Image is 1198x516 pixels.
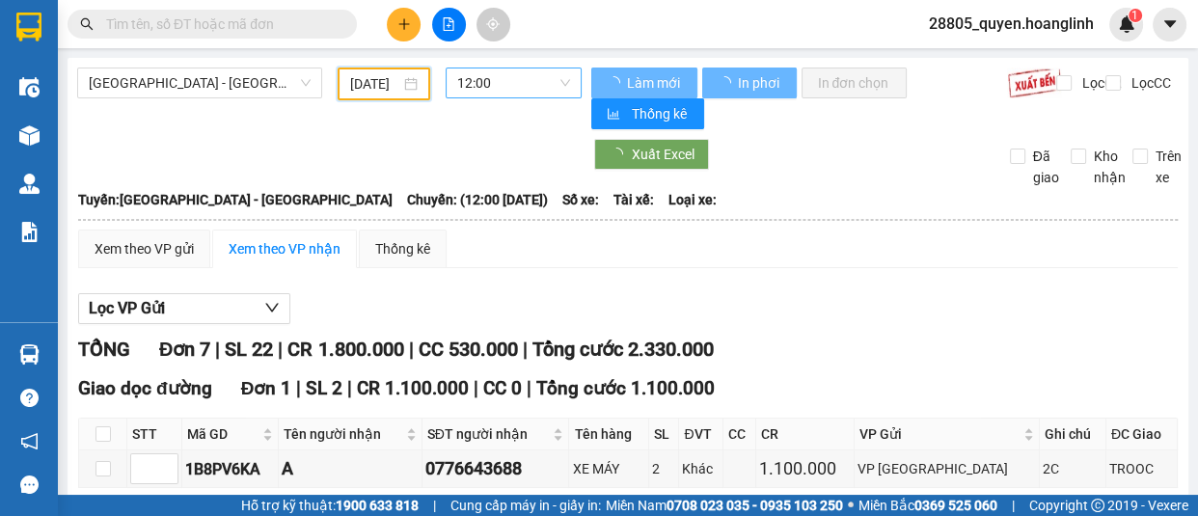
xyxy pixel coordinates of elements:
button: Xuất Excel [594,139,709,170]
span: copyright [1091,499,1104,512]
span: Đã giao [1025,146,1067,188]
td: 1B8PV6KA [182,450,279,488]
button: Làm mới [591,68,697,98]
sup: 1 [1129,9,1142,22]
span: Miền Nam [606,495,843,516]
th: Ghi chú [1040,419,1106,450]
span: | [1012,495,1015,516]
div: 1B8PV6KA [185,457,275,481]
div: A [282,455,419,482]
input: Tìm tên, số ĐT hoặc mã đơn [106,14,334,35]
span: In phơi [737,72,781,94]
span: CR 1.100.000 [357,377,469,399]
div: XE MÁY [572,458,644,479]
span: Hỗ trợ kỹ thuật: [241,495,419,516]
span: Miền Bắc [858,495,997,516]
span: | [278,338,283,361]
span: Giao dọc đường [78,377,212,399]
span: Kho nhận [1086,146,1133,188]
span: | [522,338,527,361]
button: caret-down [1153,8,1186,41]
span: | [408,338,413,361]
td: A [279,450,422,488]
th: CR [756,419,855,450]
span: plus [397,17,411,31]
span: | [474,377,478,399]
span: loading [610,148,631,161]
button: file-add [432,8,466,41]
div: VP [GEOGRAPHIC_DATA] [858,458,1035,479]
span: Số xe: [562,189,599,210]
span: | [433,495,436,516]
span: Làm mới [626,72,682,94]
span: down [264,300,280,315]
button: plus [387,8,421,41]
th: ĐVT [679,419,723,450]
span: Xuất Excel [631,144,694,165]
button: aim [476,8,510,41]
div: Xem theo VP nhận [229,238,340,259]
div: Khác [682,458,720,479]
span: | [527,377,531,399]
span: file-add [442,17,455,31]
span: search [80,17,94,31]
span: Đơn 1 [241,377,292,399]
img: warehouse-icon [19,77,40,97]
span: Tài xế: [613,189,654,210]
span: Lọc VP Gửi [89,296,165,320]
img: 9k= [1007,68,1062,98]
span: Loại xe: [668,189,717,210]
img: warehouse-icon [19,344,40,365]
span: 1 [1131,9,1138,22]
img: icon-new-feature [1118,15,1135,33]
img: warehouse-icon [19,174,40,194]
span: CC 0 [483,377,522,399]
div: 2 [652,458,676,479]
button: In phơi [702,68,797,98]
span: notification [20,432,39,450]
span: Cung cấp máy in - giấy in: [450,495,601,516]
strong: 0369 525 060 [914,498,997,513]
span: | [215,338,220,361]
span: bar-chart [607,107,623,122]
span: CR 1.800.000 [287,338,403,361]
td: TROOC [1106,450,1178,488]
button: In đơn chọn [802,68,907,98]
span: loading [607,76,623,90]
div: 2C [1043,458,1103,479]
td: VP Mỹ Đình [855,450,1039,488]
button: Lọc VP Gửi [78,293,290,324]
span: Trên xe [1148,146,1189,188]
span: VP Gửi [859,423,1019,445]
span: Chuyến: (12:00 [DATE]) [407,189,548,210]
span: Mã GD [187,423,259,445]
th: CC [723,419,756,450]
strong: 0708 023 035 - 0935 103 250 [667,498,843,513]
span: SĐT người nhận [427,423,550,445]
span: Lọc CC [1124,72,1174,94]
span: question-circle [20,389,39,407]
span: caret-down [1161,15,1179,33]
span: Lọc CR [1075,72,1125,94]
span: 28805_quyen.hoanglinh [913,12,1109,36]
input: 12/08/2025 [350,73,400,95]
span: message [20,475,39,494]
div: 1.100.000 [759,455,851,482]
img: warehouse-icon [19,125,40,146]
span: | [296,377,301,399]
span: Tổng cước 1.100.000 [536,377,715,399]
th: SL [649,419,680,450]
div: 0776643688 [425,455,566,482]
span: SL 2 [306,377,342,399]
span: loading [718,76,734,90]
span: 12:00 [457,68,570,97]
span: Hà Nội - Quảng Bình [89,68,311,97]
th: ĐC Giao [1106,419,1178,450]
strong: 1900 633 818 [336,498,419,513]
span: Đơn 7 [159,338,210,361]
div: Thống kê [375,238,430,259]
span: SL 22 [225,338,273,361]
span: Tên người nhận [284,423,402,445]
span: | [347,377,352,399]
span: Tổng cước 2.330.000 [531,338,713,361]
